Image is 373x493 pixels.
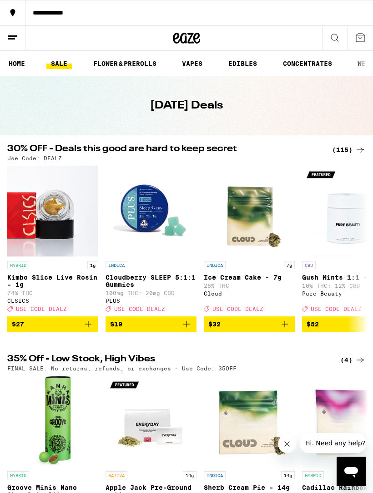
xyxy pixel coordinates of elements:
[7,298,98,304] div: CLSICS
[212,306,263,312] span: USE CODE DEALZ
[106,316,197,332] button: Add to bag
[340,355,366,365] a: (4)
[7,144,321,155] h2: 30% OFF - Deals this good are hard to keep secret
[46,58,72,69] a: SALE
[300,433,366,453] iframe: Message from company
[337,457,366,486] iframe: Button to launch messaging window
[311,306,362,312] span: USE CODE DEALZ
[208,320,221,328] span: $32
[106,261,127,269] p: INDICA
[87,261,98,269] p: 1g
[204,166,295,316] a: Open page for Ice Cream Cake - 7g from Cloud
[7,355,321,365] h2: 35% Off - Low Stock, High Vibes
[106,471,127,479] p: SATIVA
[278,58,337,69] a: CONCENTRATES
[7,316,98,332] button: Add to bag
[204,376,295,467] img: Cloud - Sherb Cream Pie - 14g
[89,58,161,69] a: FLOWER & PREROLLS
[278,435,296,453] iframe: Close message
[7,274,98,288] p: Kimbo Slice Live Rosin - 1g
[7,290,98,296] p: 74% THC
[284,261,295,269] p: 7g
[183,471,197,479] p: 14g
[106,376,197,467] img: Everyday - Apple Jack Pre-Ground - 14g
[7,155,62,161] p: Use Code: DEALZ
[332,144,366,155] a: (115)
[302,261,316,269] p: CBD
[7,166,98,316] a: Open page for Kimbo Slice Live Rosin - 1g from CLSICS
[110,320,122,328] span: $19
[204,316,295,332] button: Add to bag
[307,320,319,328] span: $52
[204,291,295,296] div: Cloud
[302,471,324,479] p: HYBRID
[204,484,295,491] p: Sherb Cream Pie - 14g
[204,261,226,269] p: INDICA
[204,283,295,289] p: 26% THC
[106,298,197,304] div: PLUS
[204,274,295,281] p: Ice Cream Cake - 7g
[16,306,67,312] span: USE CODE DEALZ
[224,58,262,69] a: EDIBLES
[106,166,197,256] img: PLUS - Cloudberry SLEEP 5:1:1 Gummies
[177,58,207,69] a: VAPES
[7,471,29,479] p: HYBRID
[106,290,197,296] p: 100mg THC: 20mg CBD
[114,306,165,312] span: USE CODE DEALZ
[106,274,197,288] p: Cloudberry SLEEP 5:1:1 Gummies
[281,471,295,479] p: 14g
[7,166,98,256] img: CLSICS - Kimbo Slice Live Rosin - 1g
[7,261,29,269] p: HYBRID
[7,365,237,371] p: FINAL SALE: No returns, refunds, or exchanges - Use Code: 35OFF
[35,376,71,467] img: Kanha - Groove Minis Nano Chocolate Bites
[106,166,197,316] a: Open page for Cloudberry SLEEP 5:1:1 Gummies from PLUS
[204,166,295,256] img: Cloud - Ice Cream Cake - 7g
[4,58,30,69] a: HOME
[204,471,226,479] p: INDICA
[12,320,24,328] span: $27
[150,98,223,113] h1: [DATE] Deals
